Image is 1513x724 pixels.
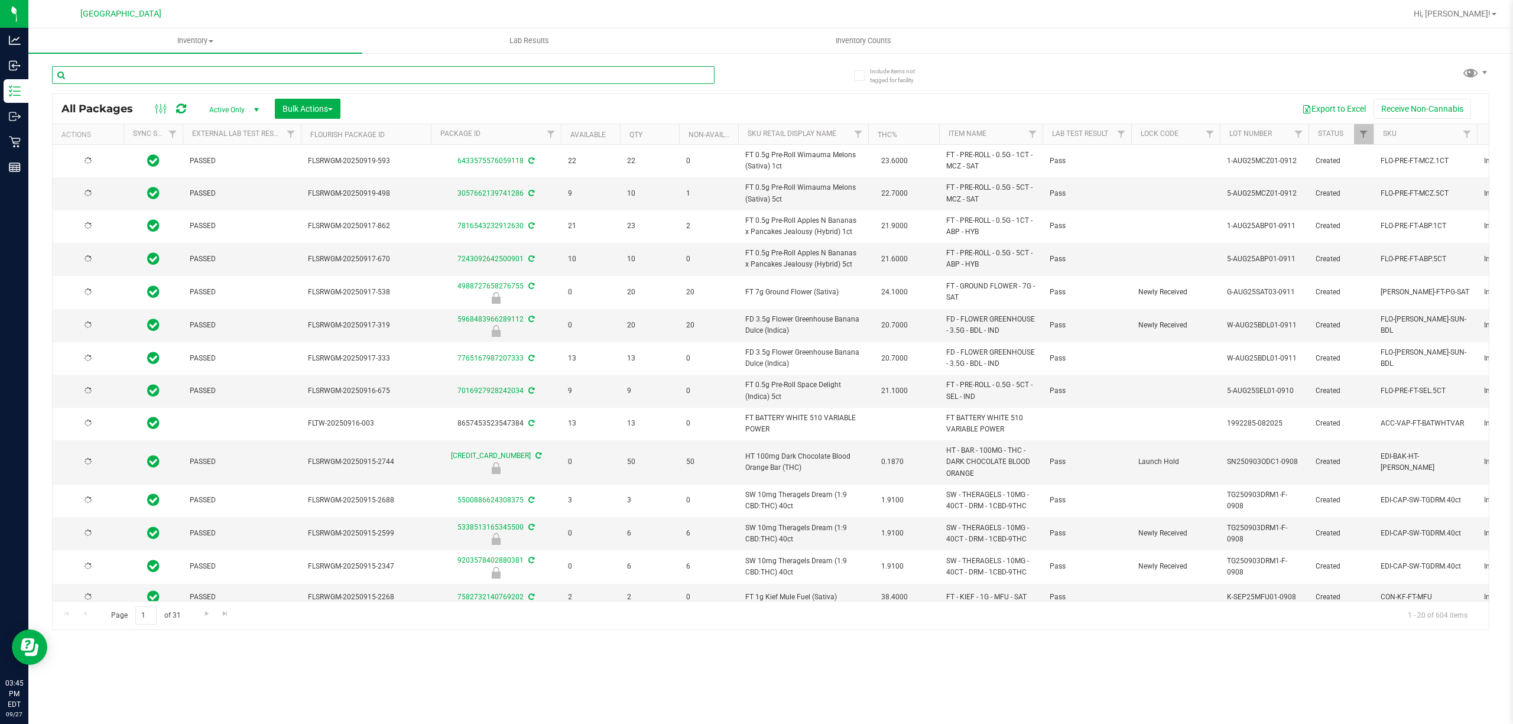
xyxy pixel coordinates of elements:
span: Pass [1050,385,1124,397]
span: 0 [568,528,613,539]
span: In Sync [147,350,160,366]
div: Newly Received [429,533,563,545]
span: 9 [627,385,672,397]
span: Pass [1050,287,1124,298]
a: Sku Retail Display Name [748,129,836,138]
span: ACC-VAP-FT-BATWHTVAR [1381,418,1470,429]
inline-svg: Inbound [9,60,21,72]
span: 2 [627,592,672,603]
span: 21.1000 [875,382,914,400]
span: 2 [568,592,613,603]
span: 0 [686,592,731,603]
span: Pass [1050,220,1124,232]
span: Created [1316,155,1366,167]
a: 7016927928242034 [457,387,524,395]
span: 0 [568,456,613,467]
span: FT - PRE-ROLL - 0.5G - 1CT - ABP - HYB [946,215,1035,238]
span: 22.7000 [875,185,914,202]
span: 1.9100 [875,558,910,575]
span: In Sync [147,453,160,470]
a: Lab Test Result [1052,129,1108,138]
span: Pass [1050,254,1124,265]
span: 5-AUG25SEL01-0910 [1227,385,1301,397]
span: In Sync [147,589,160,605]
a: 3057662139741286 [457,189,524,197]
a: Lab Results [362,28,696,53]
span: 10 [568,254,613,265]
span: Sync from Compliance System [527,387,534,395]
span: Sync from Compliance System [527,315,534,323]
span: Sync from Compliance System [527,189,534,197]
span: 0 [686,385,731,397]
span: Bulk Actions [283,104,333,113]
span: Pass [1050,561,1124,572]
span: FLO-PRE-FT-MCZ.5CT [1381,188,1470,199]
span: FT 7g Ground Flower (Sativa) [745,287,861,298]
div: Newly Received [429,567,563,579]
span: HT - BAR - 100MG - THC - DARK CHOCOLATE BLOOD ORANGE [946,445,1035,479]
span: FLSRWGM-20250917-333 [308,353,424,364]
a: 7243092642500901 [457,255,524,263]
span: In Sync [147,185,160,202]
span: 20 [686,287,731,298]
a: SKU [1383,129,1397,138]
span: Sync from Compliance System [527,523,534,531]
a: Lock Code [1141,129,1178,138]
div: Launch Hold [429,462,563,474]
span: Created [1316,456,1366,467]
span: 1 [686,188,731,199]
a: 7582732140769202 [457,593,524,601]
span: Created [1316,418,1366,429]
span: FT BATTERY WHITE 510 VARIABLE POWER [745,413,861,435]
span: FLSRWGM-20250915-2347 [308,561,424,572]
span: FD 3.5g Flower Greenhouse Banana Dulce (Indica) [745,347,861,369]
span: SW - THERAGELS - 10MG - 40CT - DRM - 1CBD-9THC [946,556,1035,578]
span: Created [1316,592,1366,603]
span: FLSRWGM-20250919-498 [308,188,424,199]
span: 0 [568,561,613,572]
span: 1-AUG25ABP01-0911 [1227,220,1301,232]
span: 5-AUG25ABP01-0911 [1227,254,1301,265]
span: 22 [627,155,672,167]
span: Lab Results [493,35,565,46]
span: PASSED [190,254,294,265]
span: TG250903DRM1-F-0908 [1227,522,1301,545]
span: Created [1316,320,1366,331]
span: 21.6000 [875,251,914,268]
span: FT - PRE-ROLL - 0.5G - 1CT - MCZ - SAT [946,150,1035,172]
a: Filter [1289,124,1309,144]
span: Sync from Compliance System [527,556,534,564]
button: Receive Non-Cannabis [1374,99,1471,119]
span: PASSED [190,287,294,298]
a: Item Name [949,129,986,138]
span: FLSRWGM-20250916-675 [308,385,424,397]
span: FT 0.5g Pre-Roll Apples N Bananas x Pancakes Jealousy (Hybrid) 1ct [745,215,861,238]
a: 7765167987207333 [457,354,524,362]
span: 23.6000 [875,152,914,170]
span: 50 [627,456,672,467]
span: 20.7000 [875,317,914,334]
a: [CREDIT_CARD_NUMBER] [451,452,531,460]
span: Page of 31 [101,606,190,625]
span: Pass [1050,528,1124,539]
span: Created [1316,353,1366,364]
span: 3 [568,495,613,506]
a: 5500886624308375 [457,496,524,504]
span: FLO-PRE-FT-SEL.5CT [1381,385,1470,397]
span: 9 [568,188,613,199]
span: PASSED [190,353,294,364]
span: FT - PRE-ROLL - 0.5G - 5CT - SEL - IND [946,379,1035,402]
span: In Sync [147,492,160,508]
span: 10 [627,188,672,199]
span: Sync from Compliance System [527,593,534,601]
a: Filter [849,124,868,144]
span: Created [1316,528,1366,539]
span: 6 [627,561,672,572]
span: CON-KF-FT-MFU [1381,592,1470,603]
span: FT 0.5g Pre-Roll Wimauma Melons (Sativa) 1ct [745,150,861,172]
span: 0 [686,155,731,167]
a: Go to the next page [198,606,215,622]
span: Include items not tagged for facility [870,67,929,85]
a: External Lab Test Result [192,129,285,138]
span: W-AUG25BDL01-0911 [1227,353,1301,364]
